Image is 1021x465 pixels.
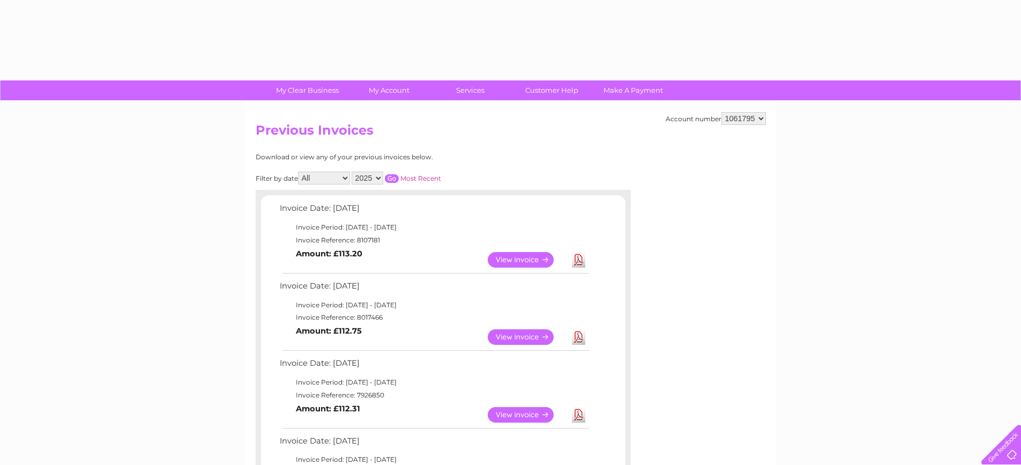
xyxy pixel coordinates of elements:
a: Services [426,80,515,100]
h2: Previous Invoices [256,123,766,143]
a: Most Recent [400,174,441,182]
td: Invoice Date: [DATE] [277,201,591,221]
td: Invoice Date: [DATE] [277,356,591,376]
b: Amount: £112.31 [296,404,360,414]
a: Download [572,407,585,423]
td: Invoice Date: [DATE] [277,434,591,454]
a: Download [572,252,585,268]
div: Filter by date [256,172,537,184]
div: Download or view any of your previous invoices below. [256,153,537,161]
a: My Account [345,80,433,100]
div: Account number [666,112,766,125]
b: Amount: £113.20 [296,249,362,259]
td: Invoice Period: [DATE] - [DATE] [277,299,591,312]
td: Invoice Date: [DATE] [277,279,591,299]
td: Invoice Period: [DATE] - [DATE] [277,221,591,234]
a: Customer Help [508,80,596,100]
td: Invoice Reference: 8017466 [277,311,591,324]
a: Download [572,329,585,345]
a: My Clear Business [263,80,352,100]
a: View [488,407,567,423]
a: View [488,329,567,345]
td: Invoice Reference: 7926850 [277,389,591,402]
a: View [488,252,567,268]
a: Make A Payment [589,80,677,100]
td: Invoice Period: [DATE] - [DATE] [277,376,591,389]
td: Invoice Reference: 8107181 [277,234,591,247]
b: Amount: £112.75 [296,326,362,336]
